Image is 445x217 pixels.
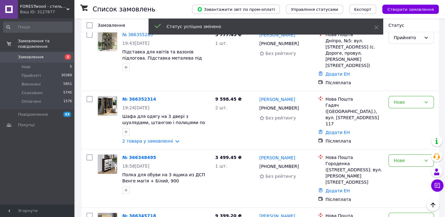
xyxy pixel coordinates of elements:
div: Городенка ([STREET_ADDRESS]: вул. [PERSON_NAME][STREET_ADDRESS] [325,161,384,185]
a: Шафа для одягу на 3 двері з шухлядами, штангою і полицями по ліву сторону [122,114,205,131]
button: Чат з покупцем [431,179,443,192]
span: Скасовані [22,90,43,96]
div: Нове [394,157,421,164]
div: Дніпро, №5: вул. [STREET_ADDRESS] (с. Дороге, провул. [PERSON_NAME][STREET_ADDRESS]) [325,38,384,69]
span: Без рейтингу [266,174,296,179]
span: 5 [65,54,71,60]
img: Фото товару [98,32,117,51]
span: Статус [388,23,404,28]
a: Полка для обуви на 3 ящика из ДСП Венге магія + Білий, 900 [122,172,205,183]
span: Без рейтингу [266,115,296,120]
span: Експорт [354,7,372,12]
span: FORESTwood - стильні і сучасні меблі від виробника [20,4,66,9]
button: Управління статусами [286,5,343,14]
span: 1 шт. [215,164,227,169]
span: 18:58[DATE] [122,164,149,169]
span: Замовлення [18,54,44,60]
span: 5851 [63,81,72,87]
div: Статус успішно змінено [167,23,359,30]
span: Покупці [18,122,35,128]
span: 2 шт. [215,105,227,110]
span: Повідомлення [18,112,48,117]
span: Замовлення та повідомлення [18,38,74,49]
a: № 366355285 [122,32,153,37]
span: Оплачені [22,99,41,104]
img: Фото товару [98,155,117,174]
div: Нова Пошта [325,154,384,161]
span: Створити замовлення [387,7,434,12]
button: Створити замовлення [382,5,439,14]
span: 1576 [63,99,72,104]
div: Ваш ID: 3127877 [20,9,74,15]
div: Нова Пошта [325,96,384,102]
a: Додати ЕН [325,188,350,193]
button: Експорт [349,5,376,14]
button: Завантажити звіт по пром-оплаті [192,5,280,14]
div: [PHONE_NUMBER] [258,162,300,171]
a: Додати ЕН [325,130,350,135]
span: 5 [70,64,72,70]
a: Підставка для квітів та вазонів підлогова. Підставка металева під квіти. Стійка для кімнатних рослин [122,49,204,67]
img: Фото товару [98,96,117,115]
a: 2 товара у замовленні [122,139,173,144]
span: Без рейтингу [266,51,296,56]
span: Завантажити звіт по пром-оплаті [197,6,275,12]
span: 43 [63,112,71,117]
div: [PHONE_NUMBER] [258,104,300,112]
div: [PHONE_NUMBER] [258,39,300,48]
div: Гадяч ([GEOGRAPHIC_DATA].), вул. [STREET_ADDRESS] 117 [325,102,384,127]
a: № 366352314 [122,97,156,102]
span: 1 шт. [215,41,227,46]
span: 30389 [61,73,72,78]
span: Виконані [22,81,41,87]
span: Замовлення [98,23,125,28]
a: [PERSON_NAME] [259,155,295,161]
a: Створити замовлення [376,6,439,11]
span: Управління статусами [291,7,338,12]
a: [PERSON_NAME] [259,96,295,102]
span: 19:43[DATE] [122,41,149,46]
span: 5745 [63,90,72,96]
div: Післяплата [325,80,384,86]
span: 19:24[DATE] [122,105,149,110]
div: Післяплата [325,196,384,202]
a: Додати ЕН [325,72,350,77]
span: 9 598.45 ₴ [215,97,242,102]
h1: Список замовлень [93,6,155,13]
button: Наверх [426,198,439,211]
a: № 366348495 [122,155,156,160]
span: Прийняті [22,73,41,78]
div: Прийнято [394,34,421,41]
span: 3 499.45 ₴ [215,155,242,160]
input: Пошук [3,22,73,33]
span: Нові [22,64,31,70]
div: Нове [394,99,421,106]
div: Післяплата [325,138,384,144]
